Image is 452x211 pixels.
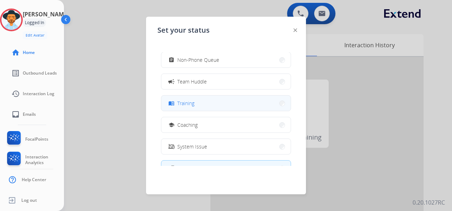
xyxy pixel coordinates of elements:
mat-icon: assignment [168,57,174,63]
span: System Issue [177,143,207,150]
img: close-button [294,28,297,32]
span: Non-Phone Queue [177,56,219,64]
span: Coaching [177,121,198,129]
a: FocalPoints [6,131,48,147]
button: Non-Phone Queue [161,52,291,67]
span: Help Center [22,177,46,183]
mat-icon: inbox [11,110,20,119]
button: Coaching [161,117,291,132]
span: Interaction Analytics [25,154,64,166]
mat-icon: phonelink_off [168,144,174,150]
span: Set your status [157,25,210,35]
span: Outbound Leads [23,70,57,76]
span: Training [177,99,194,107]
mat-icon: menu_book [168,100,174,106]
span: FocalPoints [25,136,48,142]
mat-icon: home [11,48,20,57]
button: Edit Avatar [23,31,47,39]
button: Logged In [161,161,291,176]
mat-icon: campaign [168,78,175,85]
h3: [PERSON_NAME] [23,10,69,18]
button: Training [161,96,291,111]
a: Interaction Analytics [6,152,64,168]
mat-icon: list_alt [11,69,20,77]
mat-icon: history [11,90,20,98]
span: Interaction Log [23,91,54,97]
mat-icon: login [168,164,175,172]
div: Logged In [23,18,46,27]
mat-icon: school [168,122,174,128]
span: Team Huddle [177,78,207,85]
span: Home [23,50,35,55]
p: 0.20.1027RC [413,198,445,207]
img: avatar [1,10,21,30]
button: Team Huddle [161,74,291,89]
span: Logged In [177,164,199,172]
button: System Issue [161,139,291,154]
span: Emails [23,112,36,117]
span: Log out [21,198,37,203]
